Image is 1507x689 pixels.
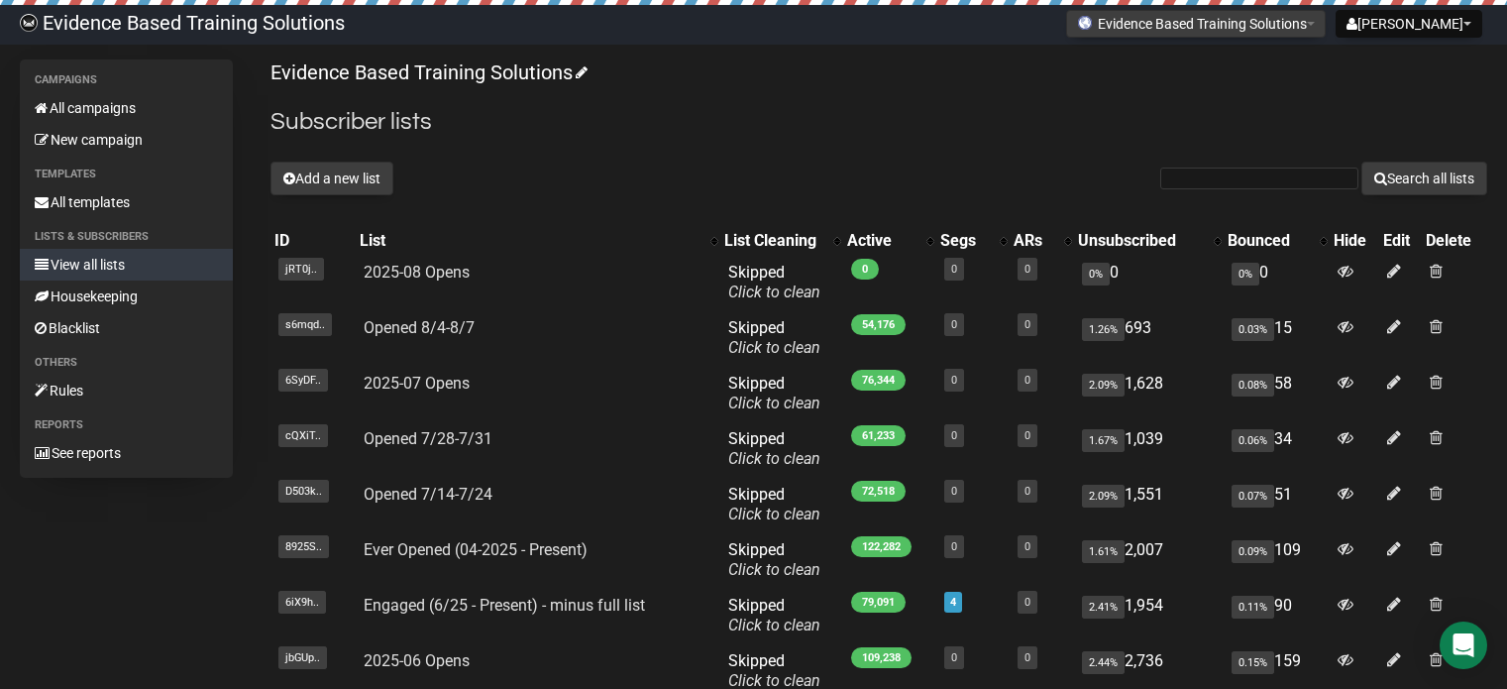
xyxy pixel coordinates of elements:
th: ID: No sort applied, sorting is disabled [270,227,356,255]
td: 58 [1224,366,1330,421]
th: Unsubscribed: No sort applied, activate to apply an ascending sort [1074,227,1224,255]
li: Lists & subscribers [20,225,233,249]
th: List: No sort applied, activate to apply an ascending sort [356,227,720,255]
td: 1,039 [1074,421,1224,477]
h2: Subscriber lists [270,104,1487,140]
span: 0.11% [1232,596,1274,619]
a: Blacklist [20,312,233,344]
a: Opened 7/28-7/31 [364,429,492,448]
button: Search all lists [1361,162,1487,195]
span: 2.09% [1082,485,1125,508]
button: Evidence Based Training Solutions [1066,10,1326,38]
div: Hide [1334,231,1375,251]
span: s6mqd.. [278,313,332,336]
a: Ever Opened (04-2025 - Present) [364,540,588,559]
a: 0 [1024,540,1030,553]
a: All campaigns [20,92,233,124]
a: 0 [1024,485,1030,498]
td: 109 [1224,532,1330,588]
div: Open Intercom Messenger [1440,622,1487,669]
span: jbGUp.. [278,646,327,669]
td: 15 [1224,310,1330,366]
a: Click to clean [728,449,820,468]
a: Opened 7/14-7/24 [364,485,492,504]
span: 0.03% [1232,318,1274,341]
a: Engaged (6/25 - Present) - minus full list [364,596,645,615]
td: 34 [1224,421,1330,477]
div: List [360,231,700,251]
span: 0 [851,259,879,280]
span: Skipped [728,263,820,301]
a: Rules [20,375,233,406]
div: Bounced [1228,231,1310,251]
a: See reports [20,437,233,469]
div: Edit [1383,231,1418,251]
span: 2.09% [1082,374,1125,397]
a: 0 [951,651,957,664]
a: Evidence Based Training Solutions [270,60,585,84]
td: 90 [1224,588,1330,643]
a: 0 [1024,318,1030,331]
a: 0 [951,540,957,553]
span: 2.44% [1082,651,1125,674]
a: 0 [1024,374,1030,387]
a: 0 [951,263,957,276]
a: 0 [951,429,957,442]
a: Click to clean [728,505,820,523]
span: Skipped [728,429,820,468]
a: Click to clean [728,283,820,301]
a: 0 [1024,429,1030,442]
th: ARs: No sort applied, activate to apply an ascending sort [1010,227,1074,255]
div: Delete [1426,231,1483,251]
span: 0.15% [1232,651,1274,674]
th: Hide: No sort applied, sorting is disabled [1330,227,1379,255]
span: Skipped [728,485,820,523]
span: Skipped [728,374,820,412]
td: 0 [1074,255,1224,310]
span: Skipped [728,540,820,579]
span: Skipped [728,318,820,357]
img: 6a635aadd5b086599a41eda90e0773ac [20,14,38,32]
span: 1.26% [1082,318,1125,341]
span: 0.09% [1232,540,1274,563]
a: 0 [1024,596,1030,609]
span: jRT0j.. [278,258,324,281]
a: Opened 8/4-8/7 [364,318,475,337]
span: 6iX9h.. [278,591,326,614]
span: 1.67% [1082,429,1125,452]
a: 0 [951,485,957,498]
th: Segs: No sort applied, activate to apply an ascending sort [936,227,1010,255]
button: [PERSON_NAME] [1336,10,1482,38]
td: 1,954 [1074,588,1224,643]
td: 693 [1074,310,1224,366]
span: 2.41% [1082,596,1125,619]
a: 2025-06 Opens [364,651,470,670]
a: All templates [20,186,233,218]
span: 79,091 [851,592,906,613]
li: Reports [20,413,233,437]
span: 0.07% [1232,485,1274,508]
li: Campaigns [20,68,233,92]
div: Segs [940,231,990,251]
span: 72,518 [851,481,906,502]
span: 0% [1082,263,1110,286]
span: 122,282 [851,536,912,557]
div: Active [847,231,916,251]
th: Active: No sort applied, activate to apply an ascending sort [843,227,936,255]
a: Click to clean [728,560,820,579]
span: cQXiT.. [278,424,328,447]
span: 0% [1232,263,1259,286]
div: Unsubscribed [1078,231,1204,251]
img: favicons [1077,15,1093,31]
div: ARs [1014,231,1054,251]
td: 51 [1224,477,1330,532]
a: View all lists [20,249,233,281]
th: Bounced: No sort applied, activate to apply an ascending sort [1224,227,1330,255]
a: Click to clean [728,616,820,634]
a: Click to clean [728,338,820,357]
span: D503k.. [278,480,329,503]
a: Click to clean [728,394,820,412]
a: 0 [951,374,957,387]
span: 1.61% [1082,540,1125,563]
span: 76,344 [851,370,906,391]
